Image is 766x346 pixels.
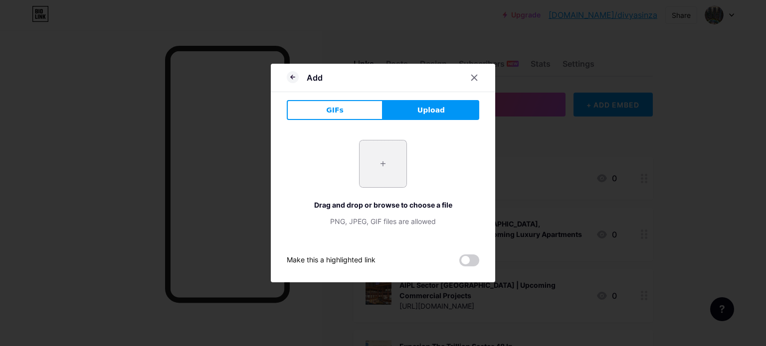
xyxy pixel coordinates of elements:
span: Upload [417,105,445,115]
div: PNG, JPEG, GIF files are allowed [287,216,479,227]
button: Upload [383,100,479,120]
div: Add [307,72,323,84]
span: GIFs [326,105,344,115]
div: Make this a highlighted link [287,254,376,266]
div: Drag and drop or browse to choose a file [287,200,479,210]
button: GIFs [287,100,383,120]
